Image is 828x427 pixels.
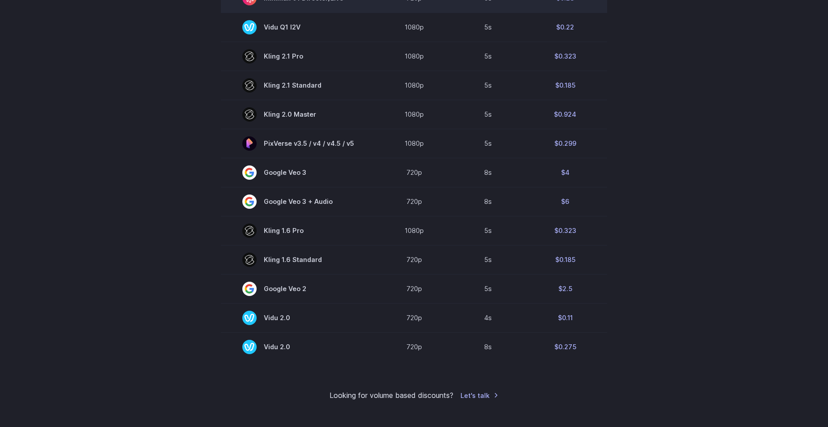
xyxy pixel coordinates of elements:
td: 5s [452,42,523,71]
span: Kling 2.0 Master [242,107,354,122]
td: 5s [452,274,523,303]
td: $0.924 [523,100,607,129]
span: Kling 1.6 Pro [242,224,354,238]
td: 720p [376,187,452,216]
td: 1080p [376,100,452,129]
td: 5s [452,245,523,274]
span: Vidu Q1 I2V [242,20,354,34]
span: Kling 2.1 Standard [242,78,354,93]
td: $0.275 [523,332,607,361]
span: Kling 2.1 Pro [242,49,354,63]
span: PixVerse v3.5 / v4 / v4.5 / v5 [242,136,354,151]
td: $0.185 [523,71,607,100]
td: 720p [376,158,452,187]
td: $4 [523,158,607,187]
td: 5s [452,216,523,245]
small: Looking for volume based discounts? [330,390,453,402]
td: 1080p [376,216,452,245]
td: 720p [376,274,452,303]
td: 1080p [376,129,452,158]
td: 1080p [376,42,452,71]
td: 5s [452,13,523,42]
td: $2.5 [523,274,607,303]
td: $0.323 [523,42,607,71]
td: 4s [452,303,523,332]
td: 5s [452,100,523,129]
td: 5s [452,129,523,158]
a: Let's talk [460,390,498,401]
td: 8s [452,332,523,361]
td: 5s [452,71,523,100]
span: Google Veo 3 + Audio [242,194,354,209]
td: 8s [452,187,523,216]
td: 8s [452,158,523,187]
td: $0.323 [523,216,607,245]
span: Google Veo 3 [242,165,354,180]
td: $6 [523,187,607,216]
td: 1080p [376,71,452,100]
span: Kling 1.6 Standard [242,253,354,267]
td: 720p [376,245,452,274]
td: $0.299 [523,129,607,158]
span: Google Veo 2 [242,282,354,296]
td: $0.22 [523,13,607,42]
td: 720p [376,303,452,332]
td: $0.185 [523,245,607,274]
span: Vidu 2.0 [242,340,354,354]
span: Vidu 2.0 [242,311,354,325]
td: $0.11 [523,303,607,332]
td: 1080p [376,13,452,42]
td: 720p [376,332,452,361]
